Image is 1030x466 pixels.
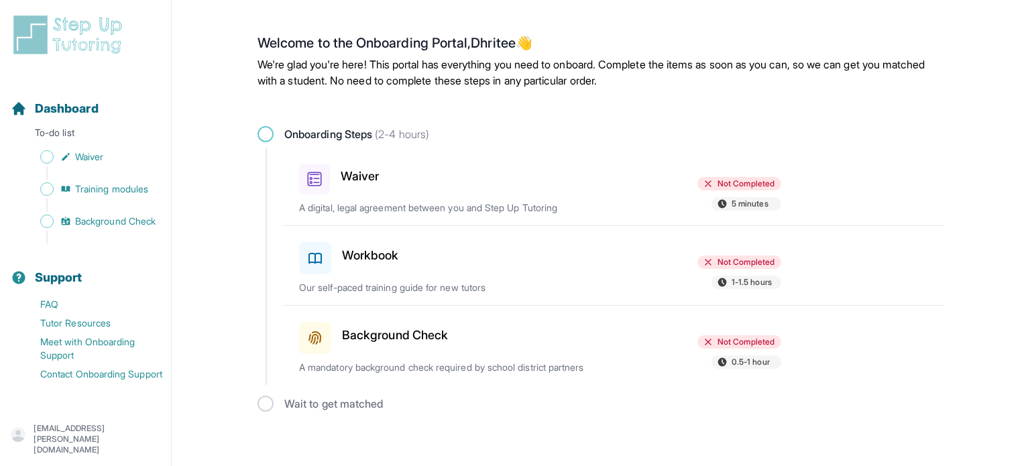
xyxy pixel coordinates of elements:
a: Tutor Resources [11,314,171,333]
h3: Background Check [342,326,448,345]
a: Waiver [11,148,171,166]
a: Background CheckNot Completed0.5-1 hourA mandatory background check required by school district p... [283,306,944,385]
button: Dashboard [5,78,166,123]
h3: Workbook [342,246,399,265]
a: FAQ [11,295,171,314]
p: We're glad you're here! This portal has everything you need to onboard. Complete the items as soo... [257,56,944,89]
span: Training modules [75,182,148,196]
p: [EMAIL_ADDRESS][PERSON_NAME][DOMAIN_NAME] [34,423,160,455]
span: Support [35,268,82,287]
a: Dashboard [11,99,99,118]
span: (2-4 hours) [372,127,429,141]
h3: Waiver [341,167,379,186]
p: To-do list [5,126,166,145]
span: Dashboard [35,99,99,118]
button: [EMAIL_ADDRESS][PERSON_NAME][DOMAIN_NAME] [11,423,160,455]
a: Contact Onboarding Support [11,365,171,384]
span: 0.5-1 hour [732,357,770,367]
a: WaiverNot Completed5 minutesA digital, legal agreement between you and Step Up Tutoring [283,148,944,225]
h2: Welcome to the Onboarding Portal, Dhritee 👋 [257,35,944,56]
span: Not Completed [718,337,775,347]
a: Background Check [11,212,171,231]
button: Support [5,247,166,292]
span: Background Check [75,215,156,228]
a: Training modules [11,180,171,198]
p: A mandatory background check required by school district partners [299,361,613,374]
span: Not Completed [718,178,775,189]
p: Our self-paced training guide for new tutors [299,281,613,294]
a: Meet with Onboarding Support [11,333,171,365]
span: 5 minutes [732,198,768,209]
span: 1-1.5 hours [732,277,772,288]
a: WorkbookNot Completed1-1.5 hoursOur self-paced training guide for new tutors [283,226,944,305]
p: A digital, legal agreement between you and Step Up Tutoring [299,201,613,215]
span: Not Completed [718,257,775,268]
span: Waiver [75,150,103,164]
img: logo [11,13,130,56]
span: Onboarding Steps [284,126,429,142]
